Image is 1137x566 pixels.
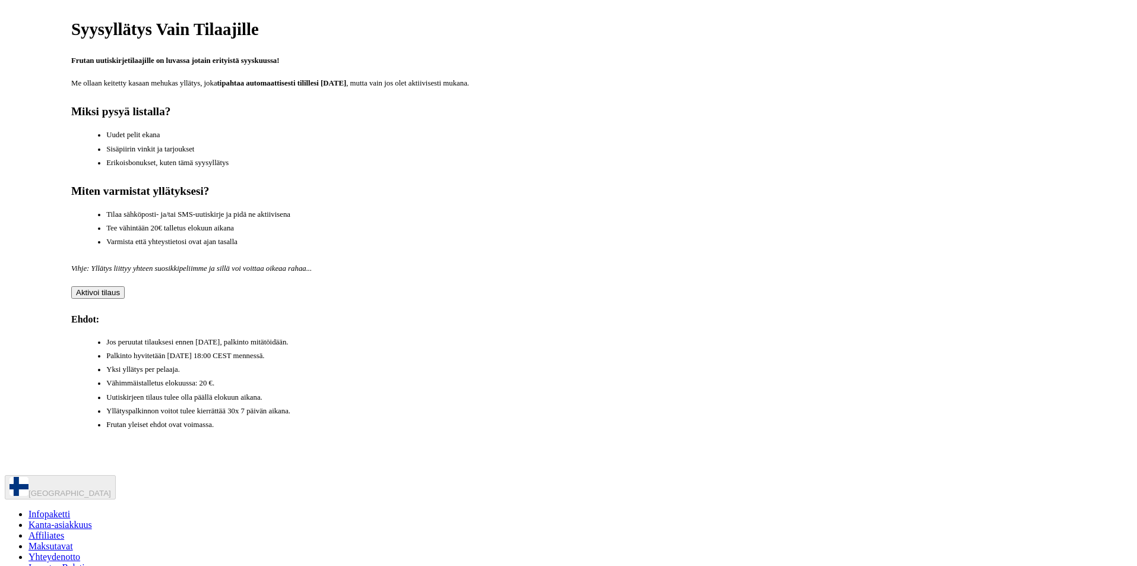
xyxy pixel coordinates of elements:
[71,105,170,118] span: Miksi pysyä listalla?
[5,475,116,499] button: [GEOGRAPHIC_DATA]
[106,364,1066,375] li: Yksi yllätys per pelaaja.
[106,392,1066,403] li: Uutiskirjeen tilaus tulee olla päällä elokuun aikana.
[106,157,1066,169] li: Erikoisbonukset, kuten tämä syysyllätys
[71,19,1066,40] h1: Syysyllätys Vain Tilaajille
[106,223,1066,234] li: Tee vähintään 20€ talletus elokuun aikana
[28,530,64,540] a: Affiliates
[106,406,1066,417] li: Yllätyspalkinnon voitot tulee kierrättää 30x 7 päivän aikana.
[217,79,347,87] strong: tipahtaa automaattisesti tilillesi [DATE]
[28,541,73,551] a: Maksutavat
[71,314,1066,325] h4: Ehdot:
[28,509,70,519] a: Infopaketti
[106,144,1066,155] li: Sisäpiirin vinkit ja tarjoukset
[28,520,92,530] a: Kanta-asiakkuus
[71,56,280,65] strong: Frutan uutiskirjetilaajille on luvassa jotain erityistä syyskuussa!
[106,236,1066,248] li: Varmista että yhteystietosi ovat ajan tasalla
[106,419,1066,431] li: Frutan yleiset ehdot ovat voimassa.
[71,185,209,197] span: Miten varmistat yllätyksesi?
[106,129,1066,141] li: Uudet pelit ekana
[28,552,80,562] a: Yhteydenotto
[71,264,312,273] em: Vihje: Yllätys liittyy yhteen suosikkipeliimme ja sillä voi voittaa oikeaa rahaa...
[9,477,28,496] img: Finland flag
[71,286,125,299] button: Aktivoi tilaus
[106,378,1066,389] li: Vähimmäistalletus elokuussa: 20 €.
[106,350,1066,362] li: Palkinto hyvitetään [DATE] 18:00 CEST mennessä.
[28,489,111,498] span: [GEOGRAPHIC_DATA]
[106,209,1066,220] li: Tilaa sähköposti- ja/tai SMS-uutiskirje ja pidä ne aktiivisena
[71,78,1066,89] p: Me ollaan keitetty kasaan mehukas yllätys, joka , mutta vain jos olet aktiivisesti mukana.
[106,337,1066,348] li: Jos peruutat tilauksesi ennen [DATE], palkinto mitätöidään.
[76,288,120,297] span: Aktivoi tilaus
